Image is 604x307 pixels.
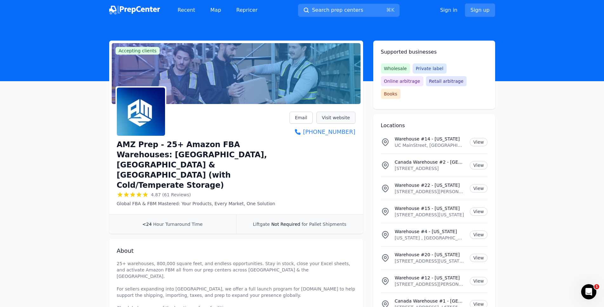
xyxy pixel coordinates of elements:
[594,284,599,289] span: 1
[395,159,465,165] p: Canada Warehouse #2 - [GEOGRAPHIC_DATA]
[465,3,495,17] a: Sign up
[386,7,391,13] kbd: ⌘
[117,88,165,136] img: AMZ Prep - 25+ Amazon FBA Warehouses: US, Canada & UK (with Cold/Temperate Storage)
[253,222,270,227] span: Liftgate
[205,4,226,16] a: Map
[391,7,395,13] kbd: K
[440,6,458,14] a: Sign in
[143,222,152,227] span: <24
[116,47,160,55] span: Accepting clients
[581,284,596,299] iframe: Intercom live chat
[426,76,467,86] span: Retail arbitrage
[117,246,355,255] h2: About
[395,205,465,212] p: Warehouse #15 - [US_STATE]
[470,277,487,285] a: View
[117,200,290,207] p: Global FBA & FBM Mastered: Your Products, Every Market, One Solution
[395,281,465,287] p: [STREET_ADDRESS][PERSON_NAME][US_STATE]
[470,207,487,216] a: View
[381,122,488,129] h2: Locations
[381,63,410,74] span: Wholesale
[117,140,290,190] h1: AMZ Prep - 25+ Amazon FBA Warehouses: [GEOGRAPHIC_DATA], [GEOGRAPHIC_DATA] & [GEOGRAPHIC_DATA] (w...
[395,275,465,281] p: Warehouse #12 - [US_STATE]
[395,235,465,241] p: [US_STATE] , [GEOGRAPHIC_DATA]
[312,6,363,14] span: Search prep centers
[470,184,487,193] a: View
[271,222,300,227] span: Not Required
[395,228,465,235] p: Warehouse #4 - [US_STATE]
[395,298,465,304] p: Canada Warehouse #1 - [GEOGRAPHIC_DATA]
[381,48,488,56] h2: Supported businesses
[289,127,355,136] a: [PHONE_NUMBER]
[413,63,447,74] span: Private label
[470,231,487,239] a: View
[395,165,465,172] p: [STREET_ADDRESS]
[470,161,487,169] a: View
[395,251,465,258] p: Warehouse #20 - [US_STATE]
[395,258,465,264] p: [STREET_ADDRESS][US_STATE][US_STATE]
[151,192,191,198] span: 4.87 (61 Reviews)
[109,6,160,15] img: PrepCenter
[395,188,465,195] p: [STREET_ADDRESS][PERSON_NAME][US_STATE]
[395,212,465,218] p: [STREET_ADDRESS][US_STATE]
[153,222,203,227] span: Hour Turnaround Time
[470,254,487,262] a: View
[231,4,263,16] a: Repricer
[316,112,355,124] a: Visit website
[289,112,313,124] a: Email
[381,76,423,86] span: Online arbitrage
[381,89,401,99] span: Books
[470,138,487,146] a: View
[395,142,465,148] p: UC MainStreet, [GEOGRAPHIC_DATA], [GEOGRAPHIC_DATA], [US_STATE][GEOGRAPHIC_DATA], [GEOGRAPHIC_DATA]
[302,222,346,227] span: for Pallet Shipments
[395,136,465,142] p: Warehouse #14 - [US_STATE]
[173,4,200,16] a: Recent
[395,182,465,188] p: Warehouse #22 - [US_STATE]
[298,4,400,17] button: Search prep centers⌘K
